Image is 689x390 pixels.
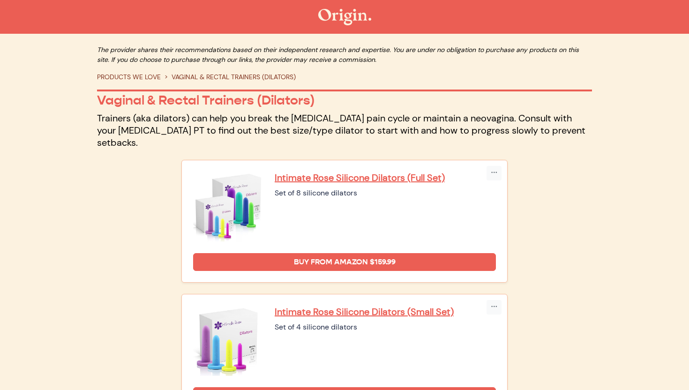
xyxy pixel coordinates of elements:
a: Buy from Amazon $159.99 [193,253,496,271]
a: Intimate Rose Silicone Dilators (Full Set) [275,172,496,184]
p: The provider shares their recommendations based on their independent research and expertise. You ... [97,45,592,65]
a: PRODUCTS WE LOVE [97,73,161,81]
p: Vaginal & Rectal Trainers (Dilators) [97,92,592,108]
a: Intimate Rose Silicone Dilators (Small Set) [275,306,496,318]
img: The Origin Shop [318,9,371,25]
img: Intimate Rose Silicone Dilators (Small Set) [193,306,263,376]
p: Trainers (aka dilators) can help you break the [MEDICAL_DATA] pain cycle or maintain a neovagina.... [97,112,592,149]
div: Set of 8 silicone dilators [275,187,496,199]
li: VAGINAL & RECTAL TRAINERS (DILATORS) [161,72,296,82]
img: Intimate Rose Silicone Dilators (Full Set) [193,172,263,242]
div: Set of 4 silicone dilators [275,322,496,333]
